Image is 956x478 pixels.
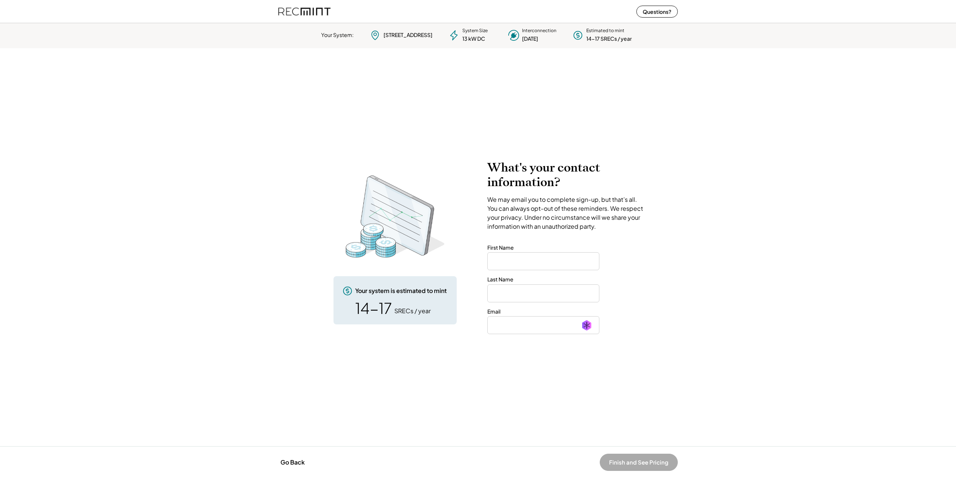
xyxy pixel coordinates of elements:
[487,276,513,283] div: Last Name
[321,31,354,39] div: Your System:
[586,28,624,34] div: Estimated to mint
[394,307,431,315] div: SRECs / year
[522,35,538,43] div: [DATE]
[335,172,455,261] img: RecMintArtboard%203%20copy%204.png
[384,31,432,39] div: [STREET_ADDRESS]
[278,1,330,21] img: recmint-logotype%403x%20%281%29.jpeg
[600,454,678,471] button: Finish and See Pricing
[462,28,488,34] div: System Size
[462,35,485,43] div: 13 kW DC
[355,287,447,295] div: Your system is estimated to mint
[487,195,646,231] div: We may email you to complete sign-up, but that’s all. You can always opt-out of these reminders. ...
[355,300,392,315] div: 14-17
[522,28,556,34] div: Interconnection
[586,35,632,43] div: 14-17 SRECs / year
[636,6,678,18] button: Questions?
[278,454,307,471] button: Go Back
[487,244,514,252] div: First Name
[487,160,646,189] h2: What's your contact information?
[487,308,500,315] div: Email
